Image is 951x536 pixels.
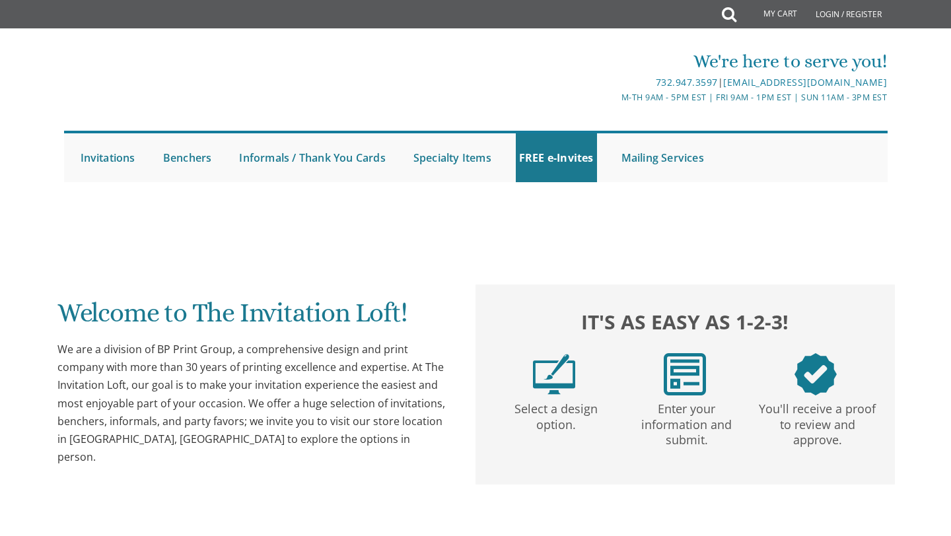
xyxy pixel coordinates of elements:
a: Mailing Services [618,133,707,182]
h1: Welcome to The Invitation Loft! [57,298,450,337]
p: Select a design option. [493,395,619,433]
div: M-Th 9am - 5pm EST | Fri 9am - 1pm EST | Sun 11am - 3pm EST [339,90,887,104]
div: | [339,75,887,90]
a: Invitations [77,133,139,182]
p: Enter your information and submit. [624,395,750,448]
img: step3.png [794,353,837,395]
a: My Cart [735,1,806,28]
h2: It's as easy as 1-2-3! [489,307,881,337]
p: You'll receive a proof to review and approve. [755,395,880,448]
a: [EMAIL_ADDRESS][DOMAIN_NAME] [723,76,887,88]
a: FREE e-Invites [516,133,597,182]
img: step1.png [533,353,575,395]
a: 732.947.3597 [656,76,718,88]
img: step2.png [664,353,706,395]
div: We're here to serve you! [339,48,887,75]
a: Specialty Items [410,133,495,182]
a: Benchers [160,133,215,182]
div: We are a division of BP Print Group, a comprehensive design and print company with more than 30 y... [57,341,450,466]
a: Informals / Thank You Cards [236,133,388,182]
